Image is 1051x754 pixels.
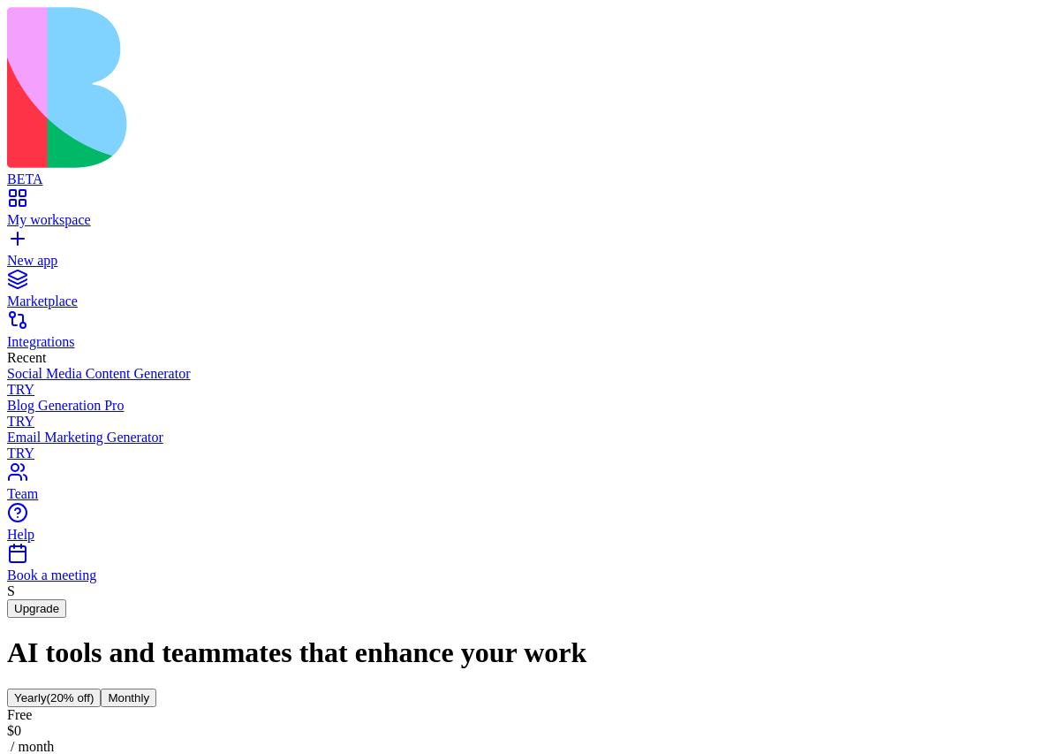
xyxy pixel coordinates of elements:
[7,398,1044,414] div: Blog Generation Pro
[7,318,1044,350] a: Integrations
[7,430,1044,446] div: Email Marketing Generator
[7,156,1044,187] a: BETA
[7,470,1044,502] a: Team
[7,600,66,615] a: Upgrade
[7,350,46,365] span: Recent
[7,414,1044,430] div: TRY
[7,366,1044,398] a: Social Media Content GeneratorTRY
[101,689,156,707] button: Monthly
[7,196,1044,228] a: My workspace
[7,212,1044,228] div: My workspace
[7,366,1044,382] div: Social Media Content Generator
[7,253,1044,269] div: New app
[7,171,1044,187] div: BETA
[7,707,1044,723] div: Free
[7,293,1044,309] div: Marketplace
[7,527,1044,543] div: Help
[7,723,1044,739] div: $ 0
[7,430,1044,461] a: Email Marketing GeneratorTRY
[7,636,1044,669] h1: AI tools and teammates that enhance your work
[7,599,66,618] button: Upgrade
[7,278,1044,309] a: Marketplace
[7,552,1044,583] a: Book a meeting
[7,446,1044,461] div: TRY
[7,382,1044,398] div: TRY
[7,511,1044,543] a: Help
[7,334,1044,350] div: Integrations
[7,486,1044,502] div: Team
[7,583,15,598] span: S
[47,691,95,704] span: (20% off)
[7,7,717,168] img: logo
[7,398,1044,430] a: Blog Generation ProTRY
[7,567,1044,583] div: Book a meeting
[7,689,101,707] button: Yearly
[7,237,1044,269] a: New app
